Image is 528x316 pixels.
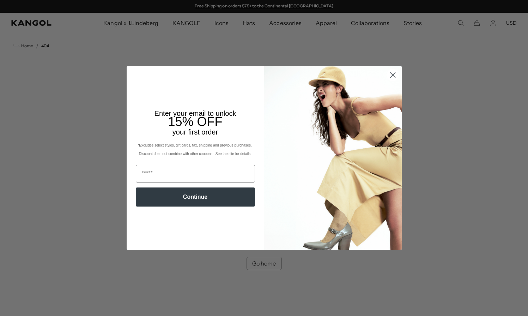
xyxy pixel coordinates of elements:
[168,114,222,129] span: 15% OFF
[138,143,253,156] span: *Excludes select styles, gift cards, tax, shipping and previous purchases. Discount does not comb...
[264,66,402,250] img: 93be19ad-e773-4382-80b9-c9d740c9197f.jpeg
[136,165,255,183] input: Email
[387,69,399,81] button: Close dialog
[172,128,218,136] span: your first order
[154,109,236,117] span: Enter your email to unlock
[136,187,255,207] button: Continue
